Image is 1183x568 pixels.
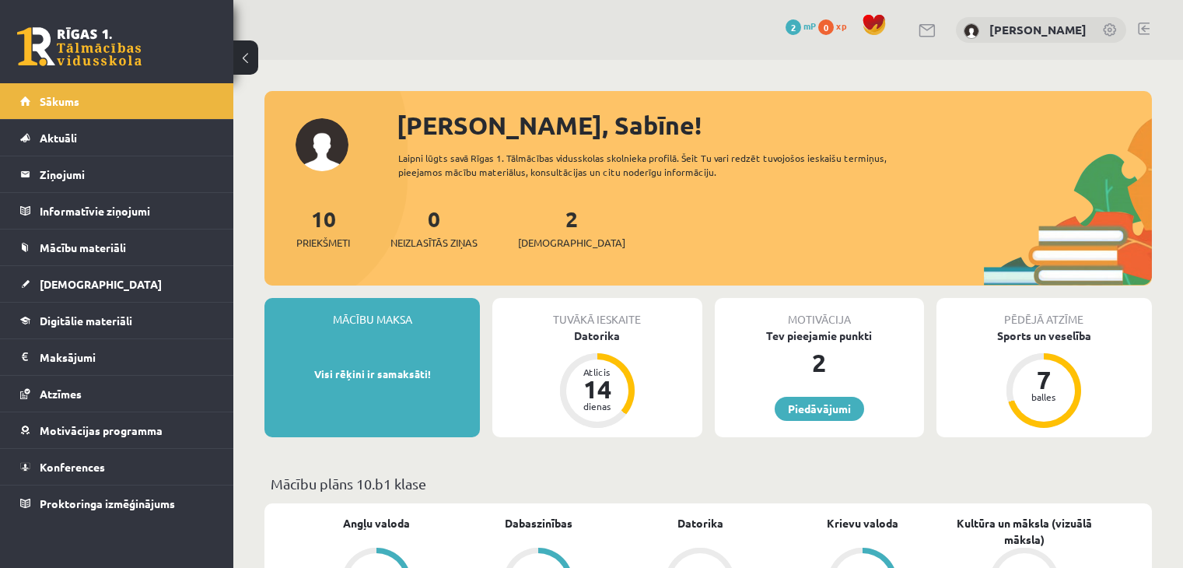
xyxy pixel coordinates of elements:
[677,515,723,531] a: Datorika
[20,193,214,229] a: Informatīvie ziņojumi
[20,266,214,302] a: [DEMOGRAPHIC_DATA]
[574,377,621,401] div: 14
[803,19,816,32] span: mP
[20,156,214,192] a: Ziņojumi
[40,131,77,145] span: Aktuāli
[20,376,214,412] a: Atzīmes
[20,83,214,119] a: Sākums
[397,107,1152,144] div: [PERSON_NAME], Sabīne!
[715,344,924,381] div: 2
[390,235,478,251] span: Neizlasītās ziņas
[40,339,214,375] legend: Maksājumi
[989,22,1087,37] a: [PERSON_NAME]
[40,94,79,108] span: Sākums
[943,515,1105,548] a: Kultūra un māksla (vizuālā māksla)
[574,367,621,377] div: Atlicis
[715,328,924,344] div: Tev pieejamie punkti
[20,486,214,521] a: Proktoringa izmēģinājums
[518,205,625,251] a: 2[DEMOGRAPHIC_DATA]
[936,328,1152,344] div: Sports un veselība
[17,27,142,66] a: Rīgas 1. Tālmācības vidusskola
[505,515,572,531] a: Dabaszinības
[40,460,105,474] span: Konferences
[20,449,214,485] a: Konferences
[20,339,214,375] a: Maksājumi
[20,303,214,338] a: Digitālie materiāli
[296,235,350,251] span: Priekšmeti
[40,496,175,510] span: Proktoringa izmēģinājums
[390,205,478,251] a: 0Neizlasītās ziņas
[786,19,816,32] a: 2 mP
[20,412,214,448] a: Motivācijas programma
[574,401,621,411] div: dienas
[343,515,410,531] a: Angļu valoda
[964,23,979,39] img: Sabīne Eiklone
[40,387,82,401] span: Atzīmes
[40,156,214,192] legend: Ziņojumi
[827,515,898,531] a: Krievu valoda
[40,314,132,328] span: Digitālie materiāli
[518,235,625,251] span: [DEMOGRAPHIC_DATA]
[1020,392,1067,401] div: balles
[40,193,214,229] legend: Informatīvie ziņojumi
[20,230,214,265] a: Mācību materiāli
[818,19,854,32] a: 0 xp
[836,19,846,32] span: xp
[936,328,1152,430] a: Sports un veselība 7 balles
[40,423,163,437] span: Motivācijas programma
[1020,367,1067,392] div: 7
[492,328,702,344] div: Datorika
[818,19,834,35] span: 0
[272,366,472,382] p: Visi rēķini ir samaksāti!
[40,277,162,291] span: [DEMOGRAPHIC_DATA]
[715,298,924,328] div: Motivācija
[264,298,480,328] div: Mācību maksa
[492,328,702,430] a: Datorika Atlicis 14 dienas
[775,397,864,421] a: Piedāvājumi
[271,473,1146,494] p: Mācību plāns 10.b1 klase
[398,151,931,179] div: Laipni lūgts savā Rīgas 1. Tālmācības vidusskolas skolnieka profilā. Šeit Tu vari redzēt tuvojošo...
[20,120,214,156] a: Aktuāli
[40,240,126,254] span: Mācību materiāli
[936,298,1152,328] div: Pēdējā atzīme
[492,298,702,328] div: Tuvākā ieskaite
[296,205,350,251] a: 10Priekšmeti
[786,19,801,35] span: 2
